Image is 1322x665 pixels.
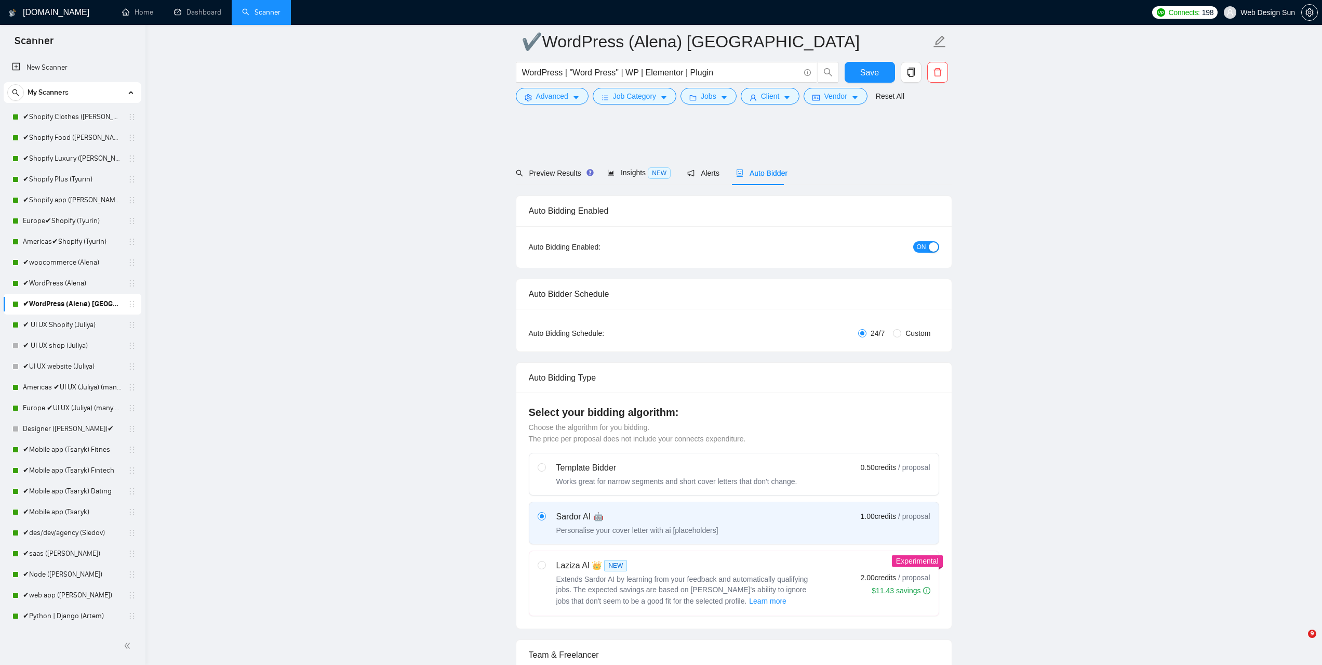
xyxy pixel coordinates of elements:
span: Client [761,90,780,102]
div: Works great for narrow segments and short cover letters that don't change. [556,476,797,487]
span: copy [901,68,921,77]
img: upwork-logo.png [1157,8,1165,17]
div: Auto Bidding Enabled [529,196,939,226]
a: homeHome [122,8,153,17]
span: Jobs [701,90,716,102]
a: ✔UI UX website (Juliya) [23,356,122,377]
span: edit [933,35,946,48]
span: holder [128,508,136,516]
span: robot [736,169,743,177]
a: Americas ✔UI UX (Juliya) (many posts) [23,377,122,398]
span: caret-down [660,94,667,101]
span: Job Category [613,90,656,102]
span: info-circle [923,587,930,594]
span: 👑 [592,559,602,572]
span: Connects: [1168,7,1199,18]
span: Choose the algorithm for you bidding. The price per proposal does not include your connects expen... [529,423,746,443]
span: holder [128,404,136,412]
span: Vendor [824,90,847,102]
button: Laziza AI NEWExtends Sardor AI by learning from your feedback and automatically qualifying jobs. ... [749,595,787,607]
span: search [8,89,23,96]
a: searchScanner [242,8,281,17]
span: Custom [901,328,934,339]
span: NEW [648,167,671,179]
a: Americas✔Shopify (Tyurin) [23,231,122,252]
span: user [1226,9,1234,16]
span: Preview Results [516,169,591,177]
a: ✔WordPress (Alena) [GEOGRAPHIC_DATA] [23,294,122,315]
a: ✔WordPress (Alena) [23,273,122,294]
a: ✔des/dev/agency (Siedov) [23,523,122,543]
a: ✔Mobile app (Tsaryk) [23,502,122,523]
button: barsJob Categorycaret-down [593,88,676,105]
span: caret-down [572,94,580,101]
a: Europe ✔UI UX (Juliya) (many posts) [23,398,122,419]
a: ✔woocommerce (Alena) [23,252,122,273]
div: Auto Bidding Schedule: [529,328,665,339]
div: Auto Bidder Schedule [529,279,939,309]
iframe: To enrich screen reader interactions, please activate Accessibility in Grammarly extension settings [1287,630,1312,655]
span: holder [128,321,136,329]
span: holder [128,134,136,142]
span: caret-down [851,94,859,101]
button: idcardVendorcaret-down [804,88,867,105]
input: Search Freelance Jobs... [522,66,799,79]
a: ✔ UI UX Shopify (Juliya) [23,315,122,335]
div: $11.43 savings [872,585,930,596]
span: holder [128,383,136,392]
button: setting [1301,4,1318,21]
span: info-circle [804,69,811,76]
a: ✔web app ([PERSON_NAME]) [23,585,122,606]
span: holder [128,154,136,163]
span: 198 [1202,7,1213,18]
span: holder [128,612,136,620]
a: Reset All [876,90,904,102]
span: Learn more [749,595,786,607]
li: New Scanner [4,57,141,78]
span: holder [128,238,136,246]
span: My Scanners [28,82,69,103]
span: holder [128,550,136,558]
button: folderJobscaret-down [680,88,737,105]
span: 2.00 credits [861,572,896,583]
span: holder [128,196,136,204]
span: caret-down [720,94,728,101]
span: Experimental [896,557,939,565]
div: Template Bidder [556,462,797,474]
button: search [818,62,838,83]
span: Scanner [6,33,62,55]
h4: Select your bidding algorithm: [529,405,939,420]
div: Personalise your cover letter with ai [placeholders] [556,525,718,536]
span: 0.50 credits [861,462,896,473]
span: holder [128,300,136,308]
a: ✔Python | Django (Artem) [23,606,122,627]
button: copy [901,62,922,83]
span: 24/7 [866,328,889,339]
span: caret-down [783,94,791,101]
span: bars [602,94,609,101]
span: holder [128,425,136,433]
span: search [818,68,838,77]
div: Laziza AI [556,559,816,572]
a: dashboardDashboard [174,8,221,17]
span: search [516,169,523,177]
span: Insights [607,168,671,177]
a: Designer ([PERSON_NAME])✔ [23,419,122,439]
div: Auto Bidding Enabled: [529,241,665,253]
a: ✔saas ([PERSON_NAME]) [23,543,122,564]
button: settingAdvancedcaret-down [516,88,589,105]
span: Save [860,66,879,79]
div: Sardor AI 🤖 [556,511,718,523]
span: holder [128,342,136,350]
input: Scanner name... [522,29,931,55]
span: setting [525,94,532,101]
span: delete [928,68,947,77]
button: delete [927,62,948,83]
span: user [750,94,757,101]
span: / proposal [898,511,930,521]
div: Tooltip anchor [585,168,595,177]
span: notification [687,169,695,177]
a: setting [1301,8,1318,17]
span: holder [128,591,136,599]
